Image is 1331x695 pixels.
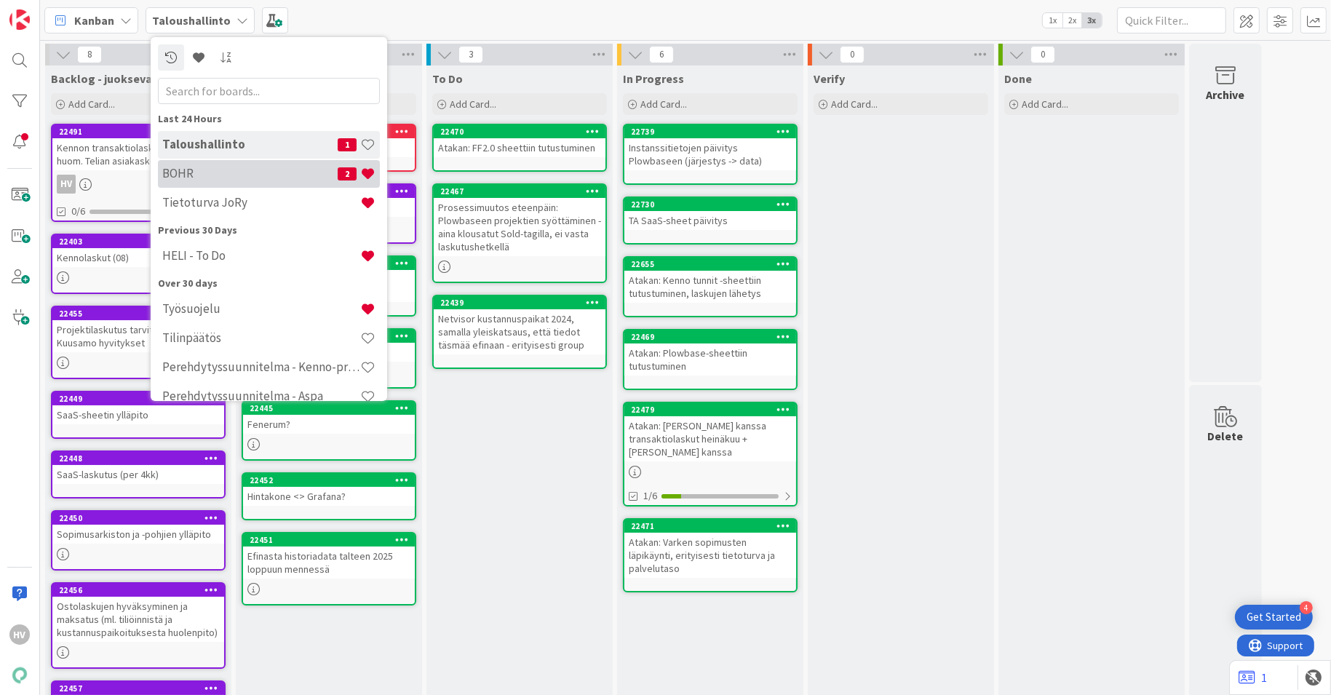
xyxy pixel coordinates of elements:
span: 0/6 [71,204,85,219]
a: 22655Atakan: Kenno tunnit -sheettiin tutustuminen, laskujen lähetys [623,256,798,317]
div: Netvisor kustannuspaikat 2024, samalla yleiskatsaus, että tiedot täsmää efinaan - erityisesti group [434,309,605,354]
div: 22730 [624,198,796,211]
div: 22403 [59,237,224,247]
div: HV [9,624,30,645]
span: Add Card... [831,98,878,111]
a: 22445Fenerum? [242,400,416,461]
h4: HELI - To Do [162,248,360,263]
a: 1 [1239,669,1267,686]
span: 3 [458,46,483,63]
span: Add Card... [68,98,115,111]
span: 2 [338,167,357,180]
a: 22739Instanssitietojen päivitys Plowbaseen (järjestys -> data) [623,124,798,185]
span: Add Card... [640,98,687,111]
div: 22457 [52,682,224,695]
div: Last 24 Hours [158,111,380,127]
div: 22655 [624,258,796,271]
h4: Perehdytyssuunnitelma - Aspa [162,389,360,403]
div: 22469 [631,332,796,342]
div: HV [52,175,224,194]
div: 22439 [434,296,605,309]
div: 22452 [250,475,415,485]
div: 22479 [631,405,796,415]
h4: Työsuojelu [162,301,360,316]
span: To Do [432,71,463,86]
img: avatar [9,665,30,686]
a: 22439Netvisor kustannuspaikat 2024, samalla yleiskatsaus, että tiedot täsmää efinaan - erityisest... [432,295,607,369]
div: 22730TA SaaS-sheet päivitys [624,198,796,230]
div: Atakan: Kenno tunnit -sheettiin tutustuminen, laskujen lähetys [624,271,796,303]
div: Atakan: Plowbase-sheettiin tutustuminen [624,343,796,376]
div: 22452 [243,474,415,487]
div: 22479Atakan: [PERSON_NAME] kanssa transaktiolaskut heinäkuu + [PERSON_NAME] kanssa [624,403,796,461]
div: Kennon transaktiolaskutus (per kk), huom. Telian asiakaskohtaisuudet! [52,138,224,170]
div: 22451Efinasta historiadata talteen 2025 loppuun mennessä [243,533,415,579]
input: Quick Filter... [1117,7,1226,33]
a: 22456Ostolaskujen hyväksyminen ja maksatus (ml. tiliöinnistä ja kustannuspaikoituksesta huolenpito) [51,582,226,669]
div: 22467 [440,186,605,196]
a: 22448SaaS-laskutus (per 4kk) [51,450,226,499]
div: 22470Atakan: FF2.0 sheettiin tutustuminen [434,125,605,157]
div: 22469Atakan: Plowbase-sheettiin tutustuminen [624,330,796,376]
span: Kanban [74,12,114,29]
div: 22448SaaS-laskutus (per 4kk) [52,452,224,484]
a: 22403Kennolaskut (08) [51,234,226,294]
div: 22739 [631,127,796,137]
div: Instanssitietojen päivitys Plowbaseen (järjestys -> data) [624,138,796,170]
div: 22470 [440,127,605,137]
a: 22471Atakan: Varken sopimusten läpikäynti, erityisesti tietoturva ja palvelutaso [623,518,798,592]
a: 22455Projektilaskutus tarvittaessa, huom. Kuusamo hyvitykset [51,306,226,379]
span: 8 [77,46,102,63]
div: 22455Projektilaskutus tarvittaessa, huom. Kuusamo hyvitykset [52,307,224,352]
div: Previous 30 Days [158,223,380,238]
span: 0 [840,46,865,63]
div: 22449SaaS-sheetin ylläpito [52,392,224,424]
div: HV [57,175,76,194]
div: 22467 [434,185,605,198]
div: 22655Atakan: Kenno tunnit -sheettiin tutustuminen, laskujen lähetys [624,258,796,303]
img: Visit kanbanzone.com [9,9,30,30]
input: Search for boards... [158,78,380,104]
div: SaaS-laskutus (per 4kk) [52,465,224,484]
div: Atakan: [PERSON_NAME] kanssa transaktiolaskut heinäkuu + [PERSON_NAME] kanssa [624,416,796,461]
div: 22491 [52,125,224,138]
span: Add Card... [1022,98,1068,111]
div: Projektilaskutus tarvittaessa, huom. Kuusamo hyvitykset [52,320,224,352]
a: 22451Efinasta historiadata talteen 2025 loppuun mennessä [242,532,416,605]
h4: BOHR [162,166,338,180]
a: 22730TA SaaS-sheet päivitys [623,196,798,245]
span: Done [1004,71,1032,86]
div: 22448 [59,453,224,464]
div: SaaS-sheetin ylläpito [52,405,224,424]
span: 6 [649,46,674,63]
a: 22470Atakan: FF2.0 sheettiin tutustuminen [432,124,607,172]
div: Archive [1207,86,1245,103]
div: 22445Fenerum? [243,402,415,434]
div: 22403 [52,235,224,248]
span: Add Card... [450,98,496,111]
div: 22450Sopimusarkiston ja -pohjien ylläpito [52,512,224,544]
div: 22403Kennolaskut (08) [52,235,224,267]
span: Verify [814,71,845,86]
span: Support [31,2,66,20]
div: Fenerum? [243,415,415,434]
div: TA SaaS-sheet päivitys [624,211,796,230]
span: 1x [1043,13,1062,28]
a: 22452Hintakone <> Grafana? [242,472,416,520]
h4: Tilinpäätös [162,330,360,345]
div: 22445 [250,403,415,413]
div: 22457 [59,683,224,694]
span: 2x [1062,13,1082,28]
div: Ostolaskujen hyväksyminen ja maksatus (ml. tiliöinnistä ja kustannuspaikoituksesta huolenpito) [52,597,224,642]
span: 1/6 [643,488,657,504]
div: 22439Netvisor kustannuspaikat 2024, samalla yleiskatsaus, että tiedot täsmää efinaan - erityisest... [434,296,605,354]
div: 22479 [624,403,796,416]
a: 22450Sopimusarkiston ja -pohjien ylläpito [51,510,226,571]
div: 22739 [624,125,796,138]
div: Delete [1208,427,1244,445]
div: Open Get Started checklist, remaining modules: 4 [1235,605,1313,630]
div: 22439 [440,298,605,308]
span: Backlog - juoksevat [51,71,157,86]
span: 0 [1030,46,1055,63]
div: 22471 [631,521,796,531]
